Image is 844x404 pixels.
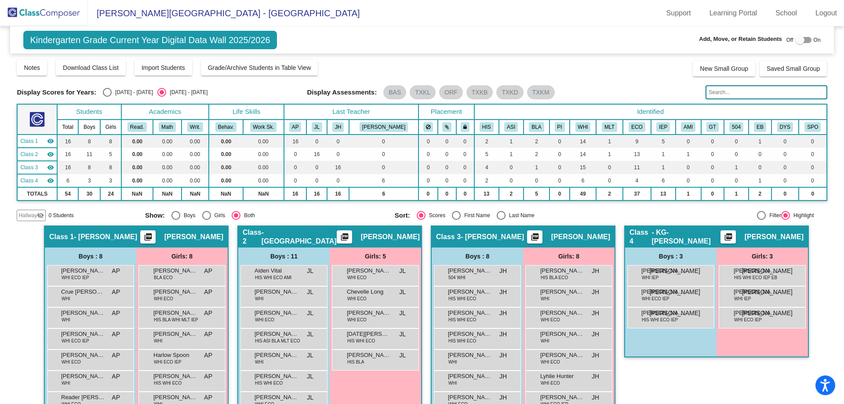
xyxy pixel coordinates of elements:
button: Notes [17,60,47,76]
div: Boys : 11 [238,247,330,265]
td: 0 [284,174,306,187]
td: 0 [456,187,474,200]
span: JL [399,266,406,276]
span: [PERSON_NAME] [745,233,804,241]
th: Dyslexia Services [771,120,799,135]
div: Both [240,211,255,219]
th: Individualized Education Plan [651,120,676,135]
button: Print Students Details [337,230,352,244]
span: Class 2 [20,150,38,158]
span: Add, Move, or Retain Students [699,35,782,44]
div: Boys [180,211,196,219]
td: 0.00 [182,148,209,161]
th: Hispanic [474,120,499,135]
td: 0 [327,135,349,148]
mat-icon: visibility [47,138,54,145]
td: 14 [570,148,597,161]
button: Import Students [135,60,192,76]
div: Boys : 8 [45,247,136,265]
div: Girls: 8 [523,247,615,265]
td: 0 [418,187,437,200]
td: 11 [78,148,100,161]
th: Total [57,120,78,135]
td: 0 [749,148,771,161]
td: 0.00 [243,148,284,161]
div: [DATE] - [DATE] [112,88,153,96]
mat-chip: TXKL [410,85,436,99]
div: Girls: 5 [330,247,421,265]
th: Economicaly Disadvantaged [623,120,651,135]
mat-icon: visibility_off [37,212,44,219]
mat-radio-group: Select an option [395,211,638,220]
td: 0 [771,148,799,161]
td: April Porter - Porter [17,135,57,148]
td: 0 [701,161,724,174]
td: 11 [623,161,651,174]
td: 0 [438,161,456,174]
td: 3 [100,174,121,187]
td: 0 [771,161,799,174]
td: 0.00 [182,135,209,148]
td: TOTALS [17,187,57,200]
td: 0 [749,161,771,174]
td: 14 [570,135,597,148]
th: Life Skills [209,104,284,120]
button: New Small Group [693,61,755,76]
th: Keep with students [438,120,456,135]
td: 0.00 [243,174,284,187]
td: 0 [549,135,569,148]
th: Multi-Racial [596,120,622,135]
td: 5 [651,135,676,148]
td: 0 [418,148,437,161]
button: IEP [656,122,670,132]
th: April Porter [284,120,306,135]
mat-icon: visibility [47,151,54,158]
a: School [768,6,804,20]
td: 16 [284,135,306,148]
td: 0 [438,148,456,161]
button: EB [754,122,766,132]
td: 0.00 [182,161,209,174]
button: Print Students Details [720,230,736,244]
th: Emergent Bilingual [749,120,771,135]
button: Grade/Archive Students in Table View [201,60,318,76]
span: Off [786,36,793,44]
td: 16 [306,148,327,161]
span: AP [112,266,120,276]
td: 1 [676,187,701,200]
td: 0 [306,161,327,174]
span: [PERSON_NAME] [164,233,223,241]
span: Sort: [395,211,410,219]
td: NaN [243,187,284,200]
td: 0 [596,161,622,174]
mat-icon: picture_as_pdf [723,233,733,245]
div: Scores [426,211,445,219]
td: 5 [100,148,121,161]
td: 6 [349,187,418,200]
td: Judith Hale - Hale [17,161,57,174]
td: 0 [499,161,524,174]
td: 0 [549,161,569,174]
td: 0 [549,148,569,161]
button: PI [555,122,565,132]
mat-chip: TXKM [527,85,555,99]
td: 0.00 [243,135,284,148]
button: DYS [777,122,793,132]
td: 0 [438,174,456,187]
span: Download Class List [63,64,119,71]
button: JH [332,122,344,132]
td: 2 [524,135,550,148]
span: Class 3 [436,233,461,241]
span: JL [307,266,313,276]
td: 0 [549,174,569,187]
span: - [PERSON_NAME] [74,233,137,241]
span: - KG-[PERSON_NAME] [652,228,720,246]
span: [PERSON_NAME] [361,233,420,241]
td: 0 [676,161,701,174]
td: 0 [456,174,474,187]
td: 0 [418,174,437,187]
td: 54 [57,187,78,200]
td: 6 [349,174,418,187]
div: Highlight [790,211,814,219]
td: NaN [182,187,209,200]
